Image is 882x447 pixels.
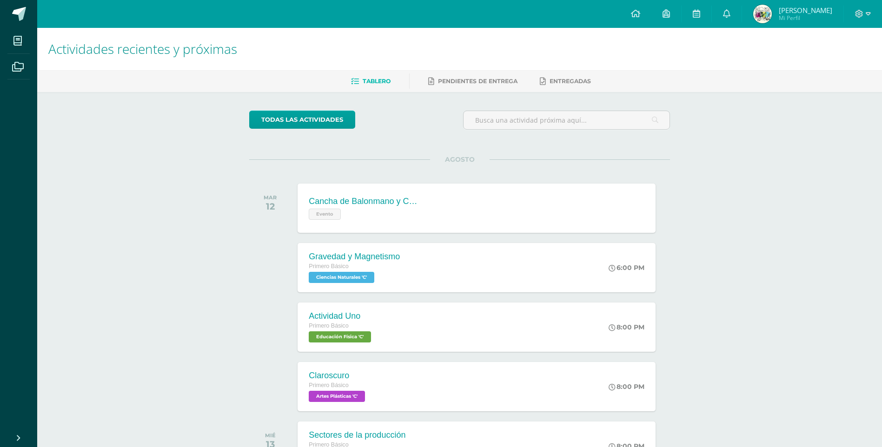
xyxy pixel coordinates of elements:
div: 6:00 PM [609,263,644,272]
div: MIÉ [265,432,276,439]
a: Entregadas [540,74,591,89]
span: [PERSON_NAME] [779,6,832,15]
div: 8:00 PM [609,382,644,391]
span: Tablero [363,78,391,85]
a: Pendientes de entrega [428,74,517,89]
span: Educación Física 'C' [309,331,371,342]
div: Sectores de la producción [309,430,405,440]
span: Mi Perfil [779,14,832,22]
span: Artes Plásticas 'C' [309,391,365,402]
div: 8:00 PM [609,323,644,331]
span: Evento [309,209,341,220]
div: 12 [264,201,277,212]
span: Primero Básico [309,382,348,388]
span: Ciencias Naturales 'C' [309,272,374,283]
span: Entregadas [550,78,591,85]
div: Cancha de Balonmano y Contenido [309,197,420,206]
a: todas las Actividades [249,111,355,129]
span: Actividades recientes y próximas [48,40,237,58]
span: AGOSTO [430,155,490,164]
div: Actividad Uno [309,311,373,321]
div: Claroscuro [309,371,367,381]
div: Gravedad y Magnetismo [309,252,400,262]
span: Pendientes de entrega [438,78,517,85]
span: Primero Básico [309,263,348,270]
img: cedeb14b9879b62c512cb3af10e60089.png [753,5,772,23]
a: Tablero [351,74,391,89]
input: Busca una actividad próxima aquí... [464,111,670,129]
span: Primero Básico [309,322,348,329]
div: MAR [264,194,277,201]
